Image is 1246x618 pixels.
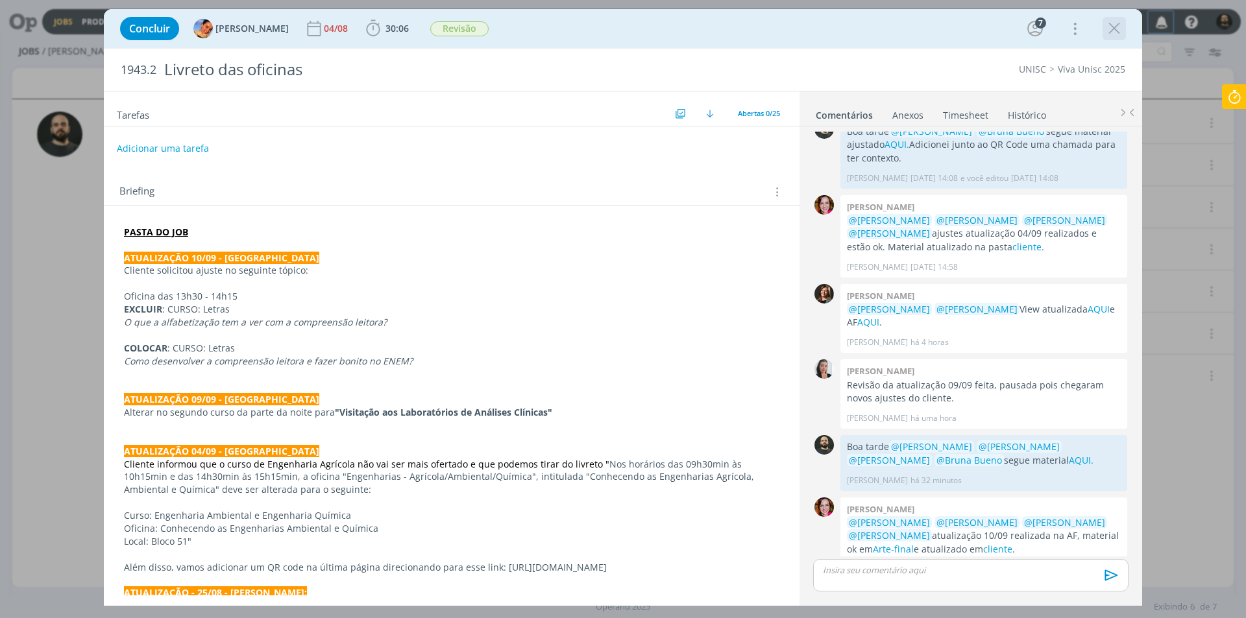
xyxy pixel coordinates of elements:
span: @[PERSON_NAME] [936,303,1018,315]
strong: ATUALIZAÇÃO 04/09 - [GEOGRAPHIC_DATA] [124,445,319,457]
b: [PERSON_NAME] [847,290,914,302]
p: [PERSON_NAME] [847,337,908,348]
strong: ATUALIZAÇÃO - 25/08 - [PERSON_NAME]: [124,586,307,599]
span: @[PERSON_NAME] [979,440,1060,453]
div: Anexos [892,109,923,122]
a: AQUI [1088,303,1110,315]
a: cliente [1012,241,1042,253]
a: Timesheet [942,103,989,122]
button: Adicionar uma tarefa [116,137,210,160]
span: @[PERSON_NAME] [936,214,1018,226]
strong: ATUALIZAÇÃO 09/09 - [GEOGRAPHIC_DATA] [124,393,319,405]
span: Briefing [119,184,154,200]
span: @[PERSON_NAME] [891,440,972,453]
span: Abertas 0/25 [738,108,780,118]
span: @[PERSON_NAME] [849,227,930,239]
p: Além disso, vamos adicionar um QR code na última página direcionando para esse link: [URL][DOMAIN... [124,561,779,574]
p: Local: Bloco 51" [124,535,779,548]
span: Revisão [430,21,489,36]
span: Concluir [129,23,170,34]
span: @Bruna Bueno [936,454,1002,466]
p: Oficina das 13h30 - 14h15 [124,290,779,303]
img: B [814,195,834,215]
img: P [814,435,834,455]
span: [PERSON_NAME] [215,24,289,33]
p: ajustes atualização 04/09 realizados e estão ok. Material atualizado na pasta . [847,214,1121,254]
span: e você editou [960,172,1008,184]
img: arrow-down.svg [706,110,714,117]
span: @[PERSON_NAME] [1024,214,1105,226]
em: O que a alfabetização tem a ver com a compreensão leitora? [124,316,387,328]
a: cliente [983,543,1012,555]
strong: EXCLUIR [124,303,162,315]
button: L[PERSON_NAME] [193,19,289,38]
p: Boa tarde segue material ajustado Adicionei junto ao QR Code uma chamada para ter contexto. [847,125,1121,165]
span: @[PERSON_NAME] [849,529,930,541]
span: [DATE] 14:58 [910,261,958,273]
div: 04/08 [324,24,350,33]
span: @[PERSON_NAME] [849,454,930,466]
div: Livreto das oficinas [159,54,702,86]
strong: "Visitação aos Laboratórios de Análises Clínicas" [335,406,552,418]
span: @[PERSON_NAME] [849,214,930,226]
p: atualização 10/09 realizada na AF, material ok em e atualizado em . [847,516,1121,556]
a: Viva Unisc 2025 [1058,63,1125,75]
button: Revisão [430,21,489,37]
b: [PERSON_NAME] [847,503,914,515]
span: @[PERSON_NAME] [891,125,972,137]
span: 1943.2 [121,63,156,77]
span: há 32 minutos [910,475,962,486]
b: [PERSON_NAME] [847,201,914,213]
a: Arte-final [873,543,914,555]
span: @[PERSON_NAME] [849,516,930,529]
img: L [193,19,213,38]
b: [PERSON_NAME] [847,365,914,377]
span: Cliente informou que o curso de Engenharia Agrícola não vai ser mais ofertado e que podemos tirar... [124,458,609,470]
p: [PERSON_NAME] [847,172,908,184]
button: 30:06 [363,18,412,39]
a: AQUI. [885,138,909,150]
span: 30:06 [385,22,409,34]
p: Oficina: Conhecendo as Engenharias Ambiental e Química [124,522,779,535]
p: : CURSO: Letras [124,303,779,316]
p: [PERSON_NAME] [847,412,908,424]
span: Tarefas [117,106,149,121]
p: Alterar no segundo curso da parte da noite para [124,406,779,419]
span: [DATE] 14:08 [910,172,958,184]
span: @[PERSON_NAME] [936,516,1018,529]
div: 7 [1035,18,1046,29]
img: L [814,284,834,303]
strong: ATUALIZAÇÃO 10/09 - [GEOGRAPHIC_DATA] [124,252,319,264]
p: [PERSON_NAME] [847,261,908,273]
button: Concluir [120,17,179,40]
strong: COLOCAR [124,342,167,354]
div: dialog [104,9,1142,606]
a: UNISC [1019,63,1046,75]
p: Boa tarde segue material [847,440,1121,467]
a: Histórico [1007,103,1047,122]
em: Como desenvolver a compreensão leitora e fazer bonito no ENEM? [124,355,413,367]
p: Curso: Engenharia Ambiental e Engenharia Química [124,509,779,522]
button: 7 [1025,18,1045,39]
span: @Bruna Bueno [979,125,1044,137]
a: AQUI [857,316,879,328]
p: [PERSON_NAME] [847,475,908,486]
p: Revisão da atualização 09/09 feita, pausada pois chegaram novos ajustes do cliente. [847,379,1121,405]
p: Cliente solicitou ajuste no seguinte tópico: [124,264,779,277]
img: C [814,359,834,379]
p: Nos horários das 09h30min às 10h15min e das 14h30min às 15h15min, a oficina "Engenharias - Agríco... [124,458,779,497]
img: B [814,497,834,517]
span: [DATE] 14:08 [1011,172,1058,184]
span: há uma hora [910,412,957,424]
span: há 4 horas [910,337,949,348]
span: @[PERSON_NAME] [849,303,930,315]
a: AQUI. [1069,454,1093,466]
a: Comentários [815,103,873,122]
p: View atualizada e AF . [847,303,1121,329]
span: @[PERSON_NAME] [1024,516,1105,529]
a: PASTA DO JOB [124,226,188,238]
p: : CURSO: Letras [124,342,779,355]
